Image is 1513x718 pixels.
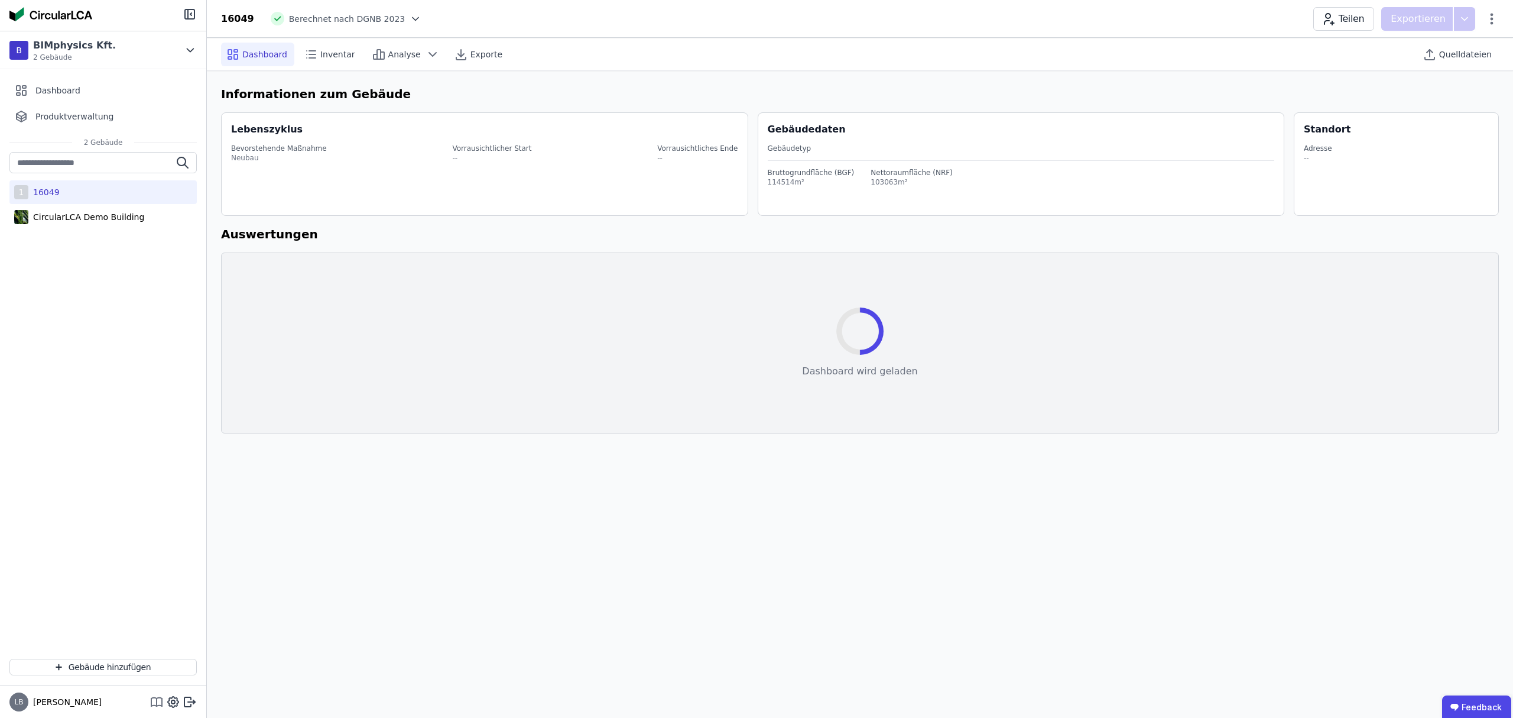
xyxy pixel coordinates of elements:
[452,144,531,153] div: Vorrausichtlicher Start
[388,48,421,60] span: Analyse
[33,38,116,53] div: BIMphysics Kft.
[231,122,303,137] div: Lebenszyklus
[768,122,1284,137] div: Gebäudedaten
[470,48,502,60] span: Exporte
[35,111,113,122] span: Produktverwaltung
[231,153,327,163] div: Neubau
[768,168,855,177] div: Bruttogrundfläche (BGF)
[28,211,144,223] div: CircularLCA Demo Building
[9,41,28,60] div: B
[320,48,355,60] span: Inventar
[768,144,1275,153] div: Gebäudetyp
[35,85,80,96] span: Dashboard
[33,53,116,62] span: 2 Gebäude
[768,177,855,187] div: 114514m²
[221,12,254,26] div: 16049
[28,696,102,708] span: [PERSON_NAME]
[871,168,953,177] div: Nettoraumfläche (NRF)
[452,153,531,163] div: --
[28,186,60,198] div: 16049
[221,225,1499,243] h6: Auswertungen
[242,48,287,60] span: Dashboard
[657,153,738,163] div: --
[14,185,28,199] div: 1
[1304,153,1332,163] div: --
[657,144,738,153] div: Vorrausichtliches Ende
[289,13,405,25] span: Berechnet nach DGNB 2023
[1391,12,1448,26] p: Exportieren
[1304,144,1332,153] div: Adresse
[9,7,92,21] img: Concular
[72,138,135,147] span: 2 Gebäude
[1304,122,1350,137] div: Standort
[221,85,1499,103] h6: Informationen zum Gebäude
[871,177,953,187] div: 103063m²
[15,698,24,706] span: LB
[1439,48,1492,60] span: Quelldateien
[802,364,917,379] div: Dashboard wird geladen
[231,144,327,153] div: Bevorstehende Maßnahme
[9,659,197,675] button: Gebäude hinzufügen
[14,208,28,227] img: CircularLCA Demo Building
[1313,7,1374,31] button: Teilen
